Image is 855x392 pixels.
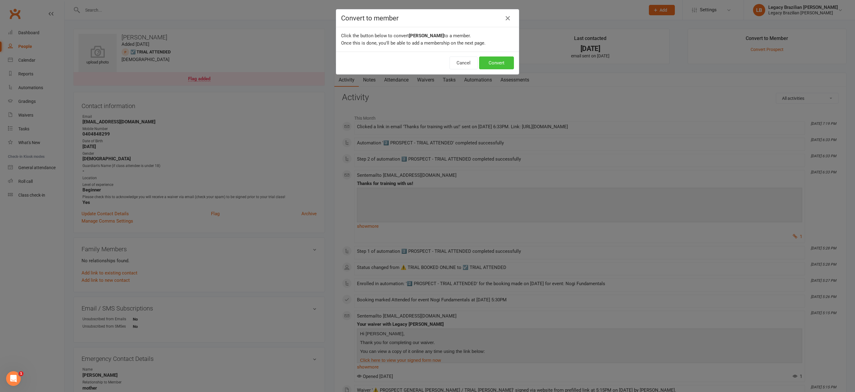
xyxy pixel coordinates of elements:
[19,371,24,376] span: 1
[6,371,21,386] iframe: Intercom live chat
[336,27,519,52] div: Click the button below to convert to a member. Once this is done, you'll be able to add a members...
[409,33,444,38] b: [PERSON_NAME]
[479,56,514,69] button: Convert
[341,14,514,22] h4: Convert to member
[503,13,513,23] button: Close
[449,56,478,69] button: Cancel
